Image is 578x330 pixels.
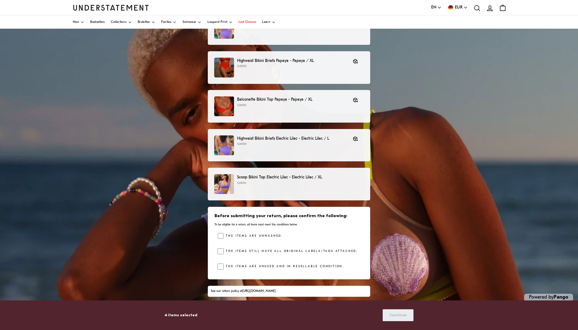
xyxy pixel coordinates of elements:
label: The items still have all original labels/tags attached. [224,248,358,254]
span: Bralettes [138,21,150,24]
p: Scoop Bikini Top Electric Lilac - Electric Lilac / XL [237,174,364,181]
p: €49.00 [237,142,347,147]
span: Swimwear [183,21,196,24]
p: €69.00 [237,181,364,186]
img: 211_bea115c4-20e2-48e3-8af6-665cbe836d1d.jpg [214,58,234,77]
img: 8_a82fa4ef-bf83-4433-989f-7efd8eb68fcc.jpg [214,174,234,194]
span: Last Chance [239,21,256,24]
label: The items are unused and in resellable condition. [224,264,344,270]
p: Highwaist Bikini Briefs Papaya - Papaya / XL [237,58,347,64]
a: Swimwear [183,16,201,29]
button: EUR [448,4,468,11]
a: Pango [554,295,568,300]
h3: Before submitting your return, please confirm the following: [215,213,363,219]
a: Last Chance [239,16,256,29]
a: Leopard Print [207,16,232,29]
img: 7_c99ae659-1d7d-48f0-b78c-197c1db2e1a3.jpg [214,135,234,155]
img: 213_783138bb-aa9e-453f-aab6-1f93fbe8e977.jpg [214,96,234,116]
span: Leopard Print [207,21,227,24]
a: Panties [161,16,176,29]
span: EN [431,4,436,11]
p: €49.00 [237,64,347,69]
span: Learn [262,21,270,24]
span: New [73,21,79,24]
span: EUR [455,4,463,11]
span: Panties [161,21,171,24]
a: New [73,16,84,29]
p: Powered by [524,294,573,301]
a: Bestsellers [90,16,105,29]
a: [URL][DOMAIN_NAME] [242,289,276,293]
a: Collections [111,16,132,29]
img: 7_c99ae659-1d7d-48f0-b78c-197c1db2e1a3.jpg [214,19,234,39]
p: Balconette Bikini Top Papaya - Papaya / XL [237,96,347,103]
label: The items are unwashed. [224,233,283,239]
span: Collections [111,21,126,24]
div: See our return policy at . [211,289,367,294]
a: Understatement Homepage [73,5,149,10]
p: Highwaist Bikini Briefs Electric Lilac - Electric Lilac / L [237,135,347,142]
p: €69.00 [237,103,347,108]
span: Bestsellers [90,21,105,24]
p: To be eligible for a return, all items must meet the conditions below. [215,223,363,227]
button: EN [431,4,441,11]
a: Bralettes [138,16,155,29]
a: Learn [262,16,275,29]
